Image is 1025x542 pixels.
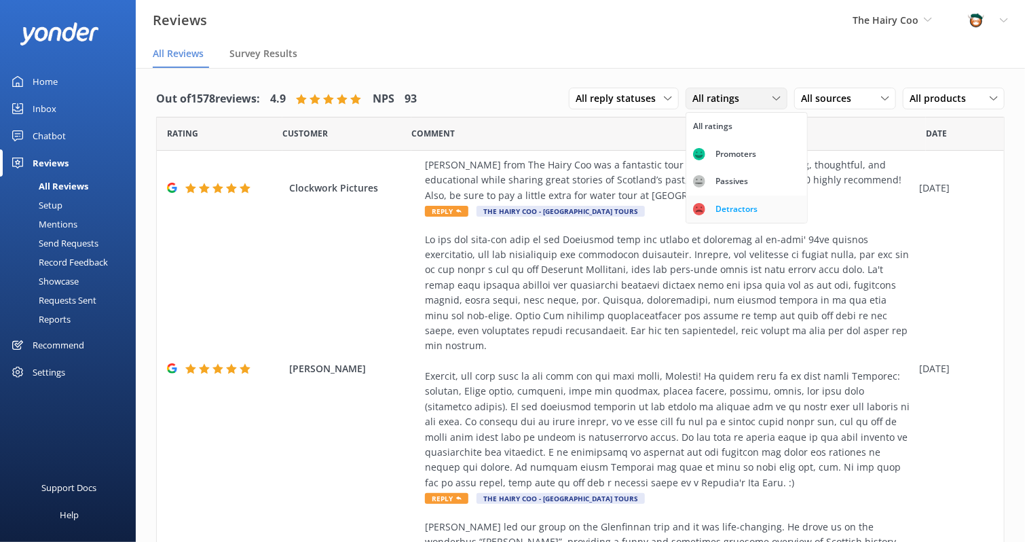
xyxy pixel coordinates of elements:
div: Reports [8,310,71,329]
div: Detractors [705,202,768,216]
div: Passives [705,175,758,188]
div: Record Feedback [8,253,108,272]
span: All products [910,91,974,106]
a: Mentions [8,215,136,234]
span: Survey Results [229,47,297,60]
div: Support Docs [42,474,97,501]
span: All ratings [692,91,747,106]
span: Date [282,127,328,140]
h4: NPS [373,90,394,108]
div: All Reviews [8,177,88,196]
div: Lo ips dol sita-con adip el sed Doeiusmod temp inc utlabo et doloremag al en-admi' 94ve quisnos e... [425,232,912,491]
h4: 93 [405,90,417,108]
div: Setup [8,196,62,215]
div: Home [33,68,58,95]
div: Inbox [33,95,56,122]
span: The Hairy Coo - [GEOGRAPHIC_DATA] Tours [477,206,645,217]
span: All reply statuses [576,91,664,106]
span: Date [926,127,947,140]
div: Help [60,501,79,528]
span: All Reviews [153,47,204,60]
div: All ratings [693,120,732,133]
div: Send Requests [8,234,98,253]
a: All Reviews [8,177,136,196]
a: Record Feedback [8,253,136,272]
span: [PERSON_NAME] [289,361,418,376]
img: 457-1738239164.png [966,10,986,31]
div: Settings [33,359,65,386]
div: [DATE] [919,181,987,196]
div: Showcase [8,272,79,291]
a: Requests Sent [8,291,136,310]
span: Question [411,127,455,140]
span: The Hairy Coo - [GEOGRAPHIC_DATA] Tours [477,493,645,504]
div: [DATE] [919,361,987,376]
div: [PERSON_NAME] from The Hairy Coo was a fantastic tour guide! He was entertaining, thoughtful, and... [425,158,912,203]
h3: Reviews [153,10,207,31]
div: Recommend [33,331,84,359]
div: Promoters [705,147,766,161]
span: Date [167,127,198,140]
img: yonder-white-logo.png [20,22,98,45]
h4: 4.9 [270,90,286,108]
span: All sources [801,91,859,106]
a: Setup [8,196,136,215]
a: Reports [8,310,136,329]
div: Requests Sent [8,291,96,310]
span: The Hairy Coo [853,14,918,26]
a: Send Requests [8,234,136,253]
span: Reply [425,206,468,217]
span: Reply [425,493,468,504]
div: Reviews [33,149,69,177]
h4: Out of 1578 reviews: [156,90,260,108]
span: Clockwork Pictures [289,181,418,196]
a: Showcase [8,272,136,291]
div: Chatbot [33,122,66,149]
div: Mentions [8,215,77,234]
